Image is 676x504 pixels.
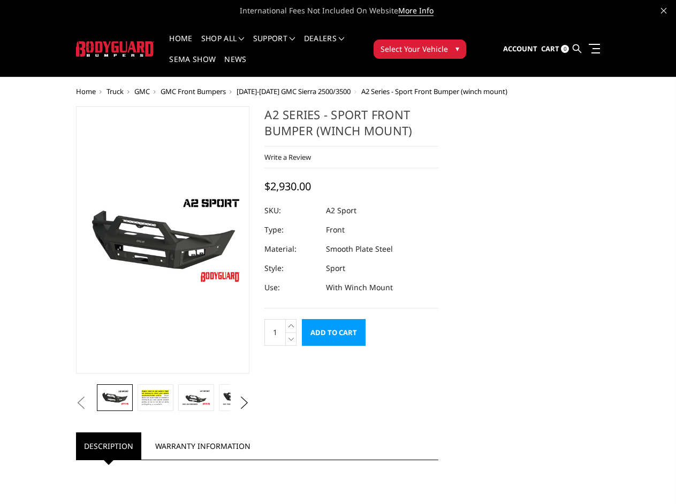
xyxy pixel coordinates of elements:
[264,152,311,162] a: Write a Review
[326,259,345,278] dd: Sport
[264,201,318,220] dt: SKU:
[264,278,318,297] dt: Use:
[161,87,226,96] a: GMC Front Bumpers
[147,432,259,460] a: Warranty Information
[169,35,192,56] a: Home
[264,106,438,146] h1: A2 Series - Sport Front Bumper (winch mount)
[73,395,89,411] button: Previous
[181,390,210,406] img: A2 Series - Sport Front Bumper (winch mount)
[264,179,311,193] span: $2,930.00
[100,390,129,406] img: A2 Series - Sport Front Bumper (winch mount)
[201,35,245,56] a: shop all
[381,43,448,55] span: Select Your Vehicle
[326,239,393,259] dd: Smooth Plate Steel
[76,106,250,374] a: A2 Series - Sport Front Bumper (winch mount)
[326,278,393,297] dd: With Winch Mount
[222,390,251,406] img: A2 Series - Sport Front Bumper (winch mount)
[264,259,318,278] dt: Style:
[76,432,141,460] a: Description
[304,35,345,56] a: Dealers
[361,87,507,96] span: A2 Series - Sport Front Bumper (winch mount)
[76,41,155,57] img: BODYGUARD BUMPERS
[169,56,216,76] a: SEMA Show
[541,44,559,53] span: Cart
[264,239,318,259] dt: Material:
[302,319,366,346] input: Add to Cart
[503,35,537,64] a: Account
[326,201,356,220] dd: A2 Sport
[455,43,459,54] span: ▾
[326,220,345,239] dd: Front
[541,35,569,64] a: Cart 0
[141,388,170,408] img: A2 Series - Sport Front Bumper (winch mount)
[224,56,246,76] a: News
[134,87,150,96] a: GMC
[398,5,434,16] a: More Info
[253,35,295,56] a: Support
[107,87,124,96] a: Truck
[503,44,537,53] span: Account
[374,40,466,59] button: Select Your Vehicle
[76,87,96,96] a: Home
[237,87,351,96] a: [DATE]-[DATE] GMC Sierra 2500/3500
[264,220,318,239] dt: Type:
[79,193,247,287] img: A2 Series - Sport Front Bumper (winch mount)
[561,45,569,53] span: 0
[236,395,252,411] button: Next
